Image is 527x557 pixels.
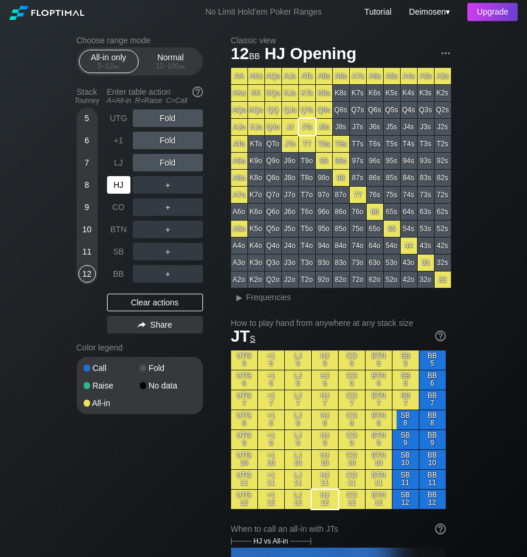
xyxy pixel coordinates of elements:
div: 9 [78,198,96,216]
div: A6s [367,68,383,84]
div: 66 [367,204,383,220]
img: Floptimal logo [9,6,84,20]
div: SB 12 [392,490,419,509]
div: LJ 5 [285,350,311,370]
div: UTG 10 [231,450,257,469]
div: A3s [418,68,434,84]
div: QTs [299,102,315,118]
div: QQ [265,102,281,118]
div: Q8o [265,170,281,186]
div: J6o [282,204,298,220]
div: Q6s [367,102,383,118]
div: AQo [231,102,247,118]
div: A4o [231,238,247,254]
div: SB 5 [392,350,419,370]
div: HJ 7 [312,390,338,410]
div: BTN 7 [366,390,392,410]
div: UTG [107,109,130,127]
div: SB 9 [392,430,419,449]
div: 76s [367,187,383,203]
div: ＋ [133,176,203,194]
div: 97o [316,187,332,203]
div: 73s [418,187,434,203]
div: ▸ [232,290,247,304]
div: BTN [107,221,130,238]
div: Q8s [333,102,349,118]
div: T9s [316,136,332,152]
div: 32s [435,255,451,271]
div: Q5s [384,102,400,118]
div: Call [84,364,140,372]
div: ATs [299,68,315,84]
div: CO 8 [339,410,365,429]
div: Q7s [350,102,366,118]
div: T2s [435,136,451,152]
img: help.32db89a4.svg [434,522,447,535]
div: 96o [316,204,332,220]
div: KTo [248,136,264,152]
div: BB 9 [419,430,446,449]
div: 94s [401,153,417,169]
div: AKs [248,68,264,84]
img: ellipsis.fd386fe8.svg [439,47,452,60]
div: Stack [72,82,102,109]
div: UTG 6 [231,370,257,390]
div: 98s [333,153,349,169]
div: CO 6 [339,370,365,390]
div: T9o [299,153,315,169]
div: 82o [333,271,349,288]
div: 74o [350,238,366,254]
div: 75o [350,221,366,237]
div: 53o [384,255,400,271]
div: BB 5 [419,350,446,370]
div: CO 12 [339,490,365,509]
div: 62s [435,204,451,220]
img: help.32db89a4.svg [434,329,447,342]
div: A9o [231,153,247,169]
div: A4s [401,68,417,84]
div: ＋ [133,221,203,238]
div: A9s [316,68,332,84]
div: Share [107,316,203,333]
div: LJ 6 [285,370,311,390]
div: T3s [418,136,434,152]
div: K6o [248,204,264,220]
span: HJ Opening [263,45,358,64]
div: K9o [248,153,264,169]
div: Q6o [265,204,281,220]
div: JJ [282,119,298,135]
div: A3o [231,255,247,271]
div: Q9o [265,153,281,169]
div: 95o [316,221,332,237]
div: 85o [333,221,349,237]
div: Q3o [265,255,281,271]
div: CO 7 [339,390,365,410]
span: Deimosen [409,7,446,16]
div: SB 6 [392,370,419,390]
div: TT [299,136,315,152]
div: +1 12 [258,490,284,509]
div: BTN 11 [366,470,392,489]
div: UTG 9 [231,430,257,449]
div: CO 5 [339,350,365,370]
div: J9s [316,119,332,135]
div: J2o [282,271,298,288]
div: BTN 8 [366,410,392,429]
div: K7o [248,187,264,203]
div: SB 8 [392,410,419,429]
div: CO 10 [339,450,365,469]
div: UTG 8 [231,410,257,429]
div: K3s [418,85,434,101]
div: AJo [231,119,247,135]
div: K3o [248,255,264,271]
div: HJ 11 [312,470,338,489]
div: K8o [248,170,264,186]
div: J9o [282,153,298,169]
div: 65o [367,221,383,237]
div: BTN 10 [366,450,392,469]
span: s [250,331,255,344]
a: Tutorial [364,7,391,16]
div: 5 [78,109,96,127]
div: Tourney [72,97,102,105]
span: bb [179,62,185,70]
